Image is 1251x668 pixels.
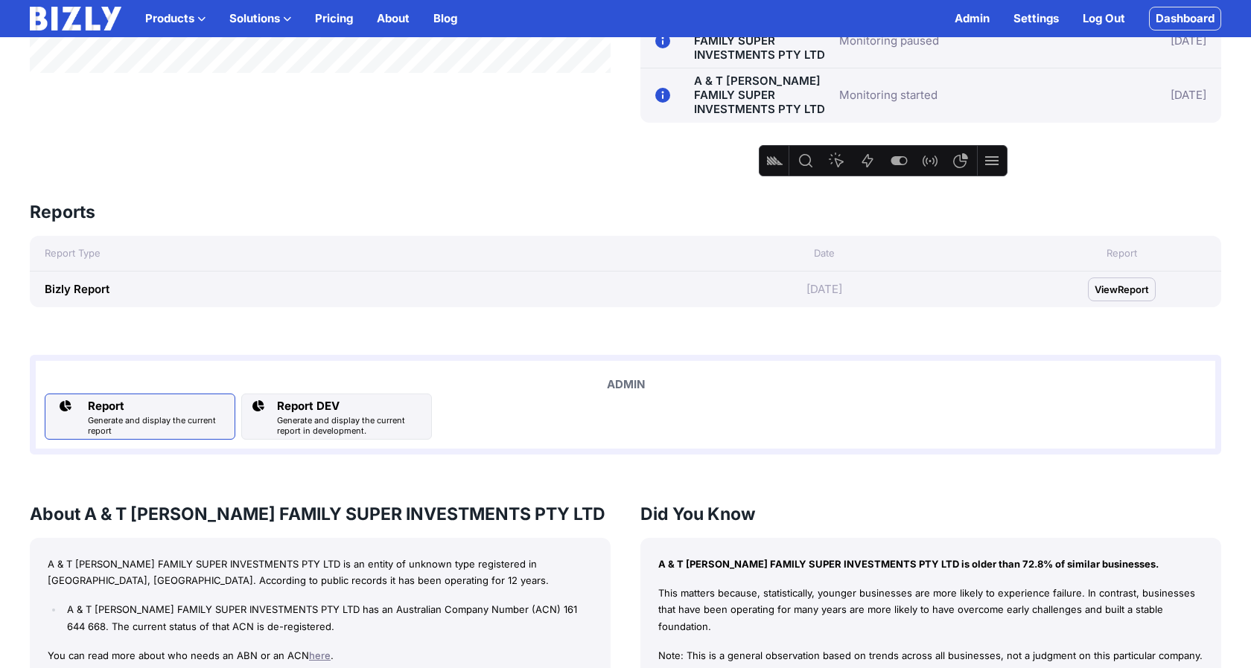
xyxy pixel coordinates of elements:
[309,649,331,661] a: here
[48,647,593,664] p: You can read more about who needs an ABN or an ACN .
[48,556,593,590] p: A & T [PERSON_NAME] FAMILY SUPER INVESTMENTS PTY LTD is an entity of unknown type registered in [...
[1013,10,1059,28] a: Settings
[241,394,432,440] a: Report DEV Generate and display the current report in development.
[45,394,235,440] a: Report Generate and display the current report
[377,10,410,28] a: About
[955,10,990,28] a: Admin
[694,74,825,116] a: A & T [PERSON_NAME] FAMILY SUPER INVESTMENTS PTY LTD
[315,10,353,28] a: Pricing
[839,32,939,50] a: Monitoring paused
[1115,20,1206,62] div: [DATE]
[88,415,229,436] div: Generate and display the current report
[839,86,938,104] a: Monitoring started
[63,601,593,635] li: A & T [PERSON_NAME] FAMILY SUPER INVESTMENTS PTY LTD has an Australian Company Number (ACN) 161 6...
[1022,245,1221,260] div: Report
[694,19,825,62] a: A & T [PERSON_NAME] FAMILY SUPER INVESTMENTS PTY LTD
[30,245,625,260] div: Report Type
[1095,282,1118,297] span: View
[45,282,109,296] a: Bizly Report
[1118,282,1149,297] span: Report
[625,245,1022,260] div: Date
[658,556,1203,573] p: A & T [PERSON_NAME] FAMILY SUPER INVESTMENTS PTY LTD is older than 72.8% of similar businesses.
[145,10,206,28] button: Products
[433,10,457,28] a: Blog
[45,376,1206,394] div: ADMIN
[1149,7,1221,30] a: Dashboard
[1083,10,1125,28] a: Log Out
[1088,277,1156,301] a: View Report
[658,585,1203,635] p: This matters because, statistically, younger businesses are more likely to experience failure. In...
[1115,74,1206,116] div: [DATE]
[30,200,95,224] h3: Reports
[658,647,1203,664] p: Note: This is a general observation based on trends across all businesses, not a judgment on this...
[30,502,611,526] h3: About A & T [PERSON_NAME] FAMILY SUPER INVESTMENTS PTY LTD
[277,415,425,436] div: Generate and display the current report in development.
[640,502,1221,526] h3: Did You Know
[229,10,291,28] button: Solutions
[625,280,1022,298] div: [DATE]
[277,397,425,415] div: Report DEV
[88,397,229,415] div: Report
